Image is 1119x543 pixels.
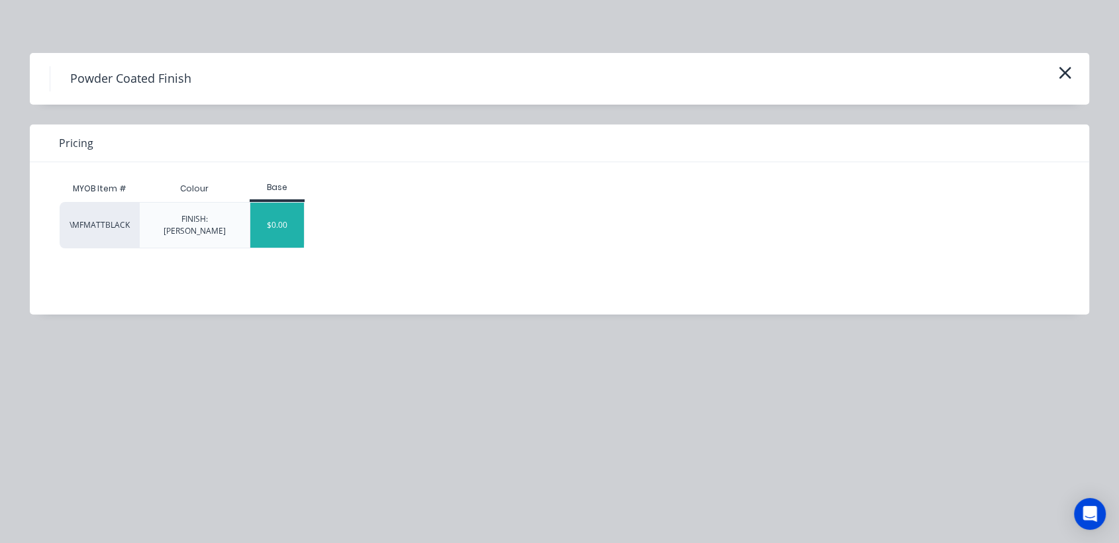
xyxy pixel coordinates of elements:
[59,135,93,151] span: Pricing
[50,66,211,91] h4: Powder Coated Finish
[150,213,239,237] div: FINISH: [PERSON_NAME]
[60,202,139,248] div: \MFMATTBLACK
[170,172,219,205] div: Colour
[60,175,139,202] div: MYOB Item #
[250,203,304,248] div: $0.00
[250,181,305,193] div: Base
[1074,498,1106,530] div: Open Intercom Messenger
